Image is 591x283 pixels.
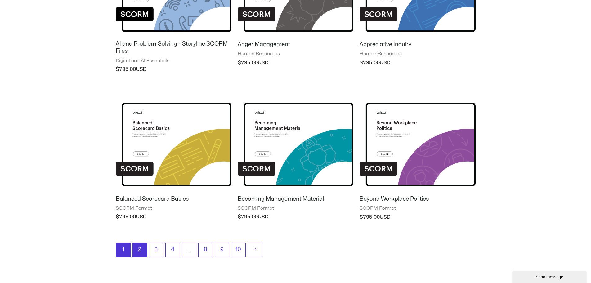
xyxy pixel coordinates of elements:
span: … [182,243,196,257]
h2: Appreciative Inquiry [360,41,475,48]
bdi: 795.00 [360,215,380,220]
bdi: 795.00 [116,67,136,72]
h2: Beyond Workplace Politics [360,195,475,203]
a: Appreciative Inquiry [360,41,475,51]
span: $ [360,215,363,220]
a: Balanced Scorecard Basics [116,195,231,205]
a: Beyond Workplace Politics [360,195,475,205]
a: Page 9 [215,243,229,257]
a: Page 4 [166,243,180,257]
span: SCORM Format [116,205,231,212]
h2: AI and Problem-Solving – Storyline SCORM Files [116,40,231,55]
span: Human Resources [360,51,475,57]
a: Page 10 [231,243,245,257]
span: Digital and AI Essentials [116,58,231,64]
a: Page 3 [149,243,163,257]
span: $ [238,60,241,65]
span: SCORM Format [238,205,353,212]
h2: Balanced Scorecard Basics [116,195,231,203]
a: Anger Management [238,41,353,51]
a: Page 2 [133,243,147,257]
bdi: 795.00 [238,214,258,219]
span: Page 1 [116,243,130,257]
bdi: 795.00 [116,214,136,219]
img: Beyond Workplace Politics [360,89,475,190]
bdi: 795.00 [238,60,258,65]
bdi: 795.00 [360,60,380,65]
span: $ [238,214,241,219]
span: Human Resources [238,51,353,57]
a: Page 8 [199,243,213,257]
h2: Becoming Management Material [238,195,353,203]
img: Balanced Scorecard Basics [116,89,231,190]
span: $ [116,67,119,72]
a: Becoming Management Material [238,195,353,205]
a: → [248,243,262,257]
a: AI and Problem-Solving – Storyline SCORM Files [116,40,231,58]
span: $ [360,60,363,65]
nav: Product Pagination [116,243,476,260]
span: SCORM Format [360,205,475,212]
span: $ [116,214,119,219]
iframe: chat widget [512,269,588,283]
img: Becoming Management Material [238,89,353,190]
h2: Anger Management [238,41,353,48]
